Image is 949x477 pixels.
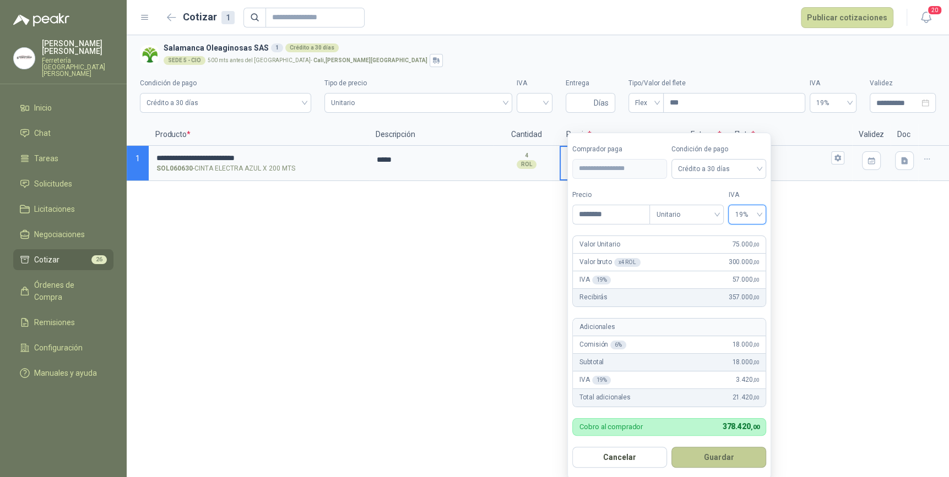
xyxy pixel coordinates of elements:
[579,339,626,350] p: Comisión
[135,154,140,163] span: 1
[753,377,760,383] span: ,00
[579,322,615,332] p: Adicionales
[729,257,760,267] span: 300.000
[42,57,113,77] p: Ferretería [GEOGRAPHIC_DATA][PERSON_NAME]
[816,95,850,111] span: 19%
[610,341,626,349] div: 6 %
[494,124,560,146] p: Cantidad
[592,276,611,284] div: 19 %
[810,78,856,89] label: IVA
[164,56,205,65] div: SEDE 5 - CIO
[729,292,760,303] span: 357.000
[34,279,103,303] span: Órdenes de Compra
[13,337,113,358] a: Configuración
[723,422,760,431] span: 378.420
[579,275,611,285] p: IVA
[13,123,113,144] a: Chat
[635,95,657,111] span: Flex
[13,249,113,270] a: Cotizar26
[566,78,615,89] label: Entrega
[579,292,608,303] p: Recibirás
[34,342,83,354] span: Configuración
[525,151,528,160] p: 4
[579,392,631,403] p: Total adicionales
[13,224,113,245] a: Negociaciones
[14,48,35,69] img: Company Logo
[34,203,75,215] span: Licitaciones
[34,178,72,190] span: Solicitudes
[324,78,512,89] label: Tipo de precio
[753,294,760,300] span: ,00
[753,342,760,348] span: ,00
[579,423,643,430] p: Cobro al comprador
[579,239,620,250] p: Valor Unitario
[870,78,936,89] label: Validez
[331,95,506,111] span: Unitario
[916,8,936,28] button: 20
[34,254,59,266] span: Cotizar
[732,339,759,350] span: 18.000
[766,153,829,162] input: Flex $
[736,375,759,385] span: 3.420
[732,357,759,368] span: 18.000
[684,124,728,146] p: Entrega
[891,124,918,146] p: Doc
[753,259,760,265] span: ,00
[579,257,641,267] p: Valor bruto
[572,190,649,200] label: Precio
[579,375,611,385] p: IVA
[13,363,113,383] a: Manuales y ayuda
[517,78,552,89] label: IVA
[164,42,931,54] h3: Salamanca Oleaginosas SAS
[34,228,85,240] span: Negociaciones
[579,357,604,368] p: Subtotal
[140,45,159,64] img: Company Logo
[221,11,235,24] div: 1
[592,376,611,385] div: 19 %
[91,255,107,264] span: 26
[156,163,193,174] strong: SOL060630
[628,78,805,89] label: Tipo/Valor del flete
[831,151,844,165] button: Flex $
[208,58,427,63] p: 500 mts antes del [GEOGRAPHIC_DATA] -
[753,359,760,365] span: ,00
[852,124,891,146] p: Validez
[751,424,760,431] span: ,00
[13,173,113,194] a: Solicitudes
[517,160,536,169] div: ROL
[671,447,766,468] button: Guardar
[183,9,235,25] h2: Cotizar
[735,206,760,223] span: 19%
[42,40,113,55] p: [PERSON_NAME] [PERSON_NAME]
[801,7,893,28] button: Publicar cotizaciones
[614,258,641,267] div: x 4 ROL
[678,161,760,177] span: Crédito a 30 días
[285,43,339,52] div: Crédito a 30 días
[753,277,760,283] span: ,00
[572,447,667,468] button: Cancelar
[753,242,760,248] span: ,00
[34,152,58,165] span: Tareas
[313,57,427,63] strong: Cali , [PERSON_NAME][GEOGRAPHIC_DATA]
[147,95,305,111] span: Crédito a 30 días
[34,127,51,139] span: Chat
[156,163,295,174] p: - CINTA ELECTRA AZUL X 200 MTS
[671,144,766,155] label: Condición de pago
[149,124,369,146] p: Producto
[13,148,113,169] a: Tareas
[13,13,69,26] img: Logo peakr
[34,102,52,114] span: Inicio
[369,124,494,146] p: Descripción
[34,316,75,328] span: Remisiones
[728,190,766,200] label: IVA
[34,367,97,379] span: Manuales y ayuda
[728,124,852,146] p: Flete
[271,43,283,52] div: 1
[156,154,361,162] input: SOL060630-CINTA ELECTRA AZUL X 200 MTS
[594,94,609,112] span: Días
[732,239,759,250] span: 75.000
[656,206,717,223] span: Unitario
[560,124,684,146] p: Precio
[13,275,113,308] a: Órdenes de Compra
[732,275,759,285] span: 57.000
